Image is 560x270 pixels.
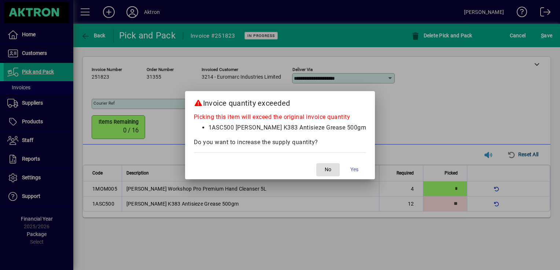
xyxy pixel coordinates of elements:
[209,123,366,132] li: 1ASC500 [PERSON_NAME] K383 Antisieze Grease 500gm
[185,91,375,112] h2: Invoice quantity exceeded
[194,138,366,147] div: Do you want to increase the supply quantity?
[343,163,366,176] button: Yes
[316,163,340,176] button: No
[194,113,366,123] div: Picking this item will exceed the original invoice quantity
[350,166,358,173] span: Yes
[325,166,331,173] span: No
